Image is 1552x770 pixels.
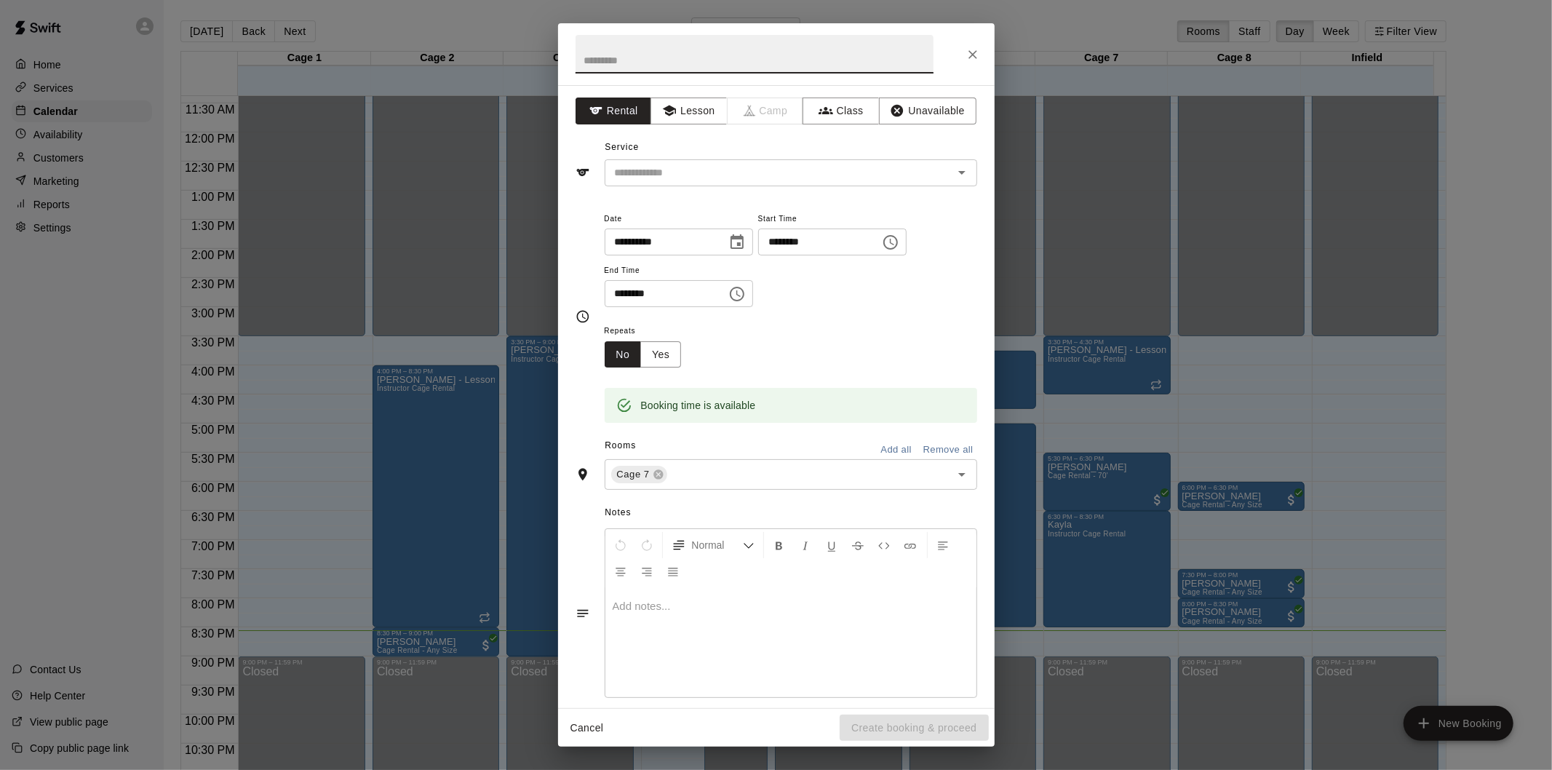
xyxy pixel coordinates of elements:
[728,98,804,124] span: Camps can only be created in the Services page
[650,98,727,124] button: Lesson
[605,322,693,341] span: Repeats
[608,558,633,584] button: Center Align
[920,439,977,461] button: Remove all
[634,558,659,584] button: Right Align
[605,501,976,525] span: Notes
[931,532,955,558] button: Left Align
[641,392,756,418] div: Booking time is available
[758,210,907,229] span: Start Time
[879,98,976,124] button: Unavailable
[605,440,636,451] span: Rooms
[692,538,743,552] span: Normal
[634,532,659,558] button: Redo
[803,98,879,124] button: Class
[605,261,753,281] span: End Time
[952,162,972,183] button: Open
[876,228,905,257] button: Choose time, selected time is 8:30 PM
[576,98,652,124] button: Rental
[605,210,753,229] span: Date
[960,41,986,68] button: Close
[576,309,590,324] svg: Timing
[819,532,844,558] button: Format Underline
[608,532,633,558] button: Undo
[952,464,972,485] button: Open
[611,466,667,483] div: Cage 7
[723,279,752,309] button: Choose time, selected time is 8:45 PM
[898,532,923,558] button: Insert Link
[576,467,590,482] svg: Rooms
[576,165,590,180] svg: Service
[640,341,681,368] button: Yes
[576,606,590,621] svg: Notes
[564,715,610,742] button: Cancel
[666,532,760,558] button: Formatting Options
[605,341,642,368] button: No
[611,467,656,482] span: Cage 7
[767,532,792,558] button: Format Bold
[873,439,920,461] button: Add all
[661,558,685,584] button: Justify Align
[872,532,896,558] button: Insert Code
[605,341,682,368] div: outlined button group
[793,532,818,558] button: Format Italics
[723,228,752,257] button: Choose date, selected date is Aug 21, 2025
[605,142,639,152] span: Service
[845,532,870,558] button: Format Strikethrough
